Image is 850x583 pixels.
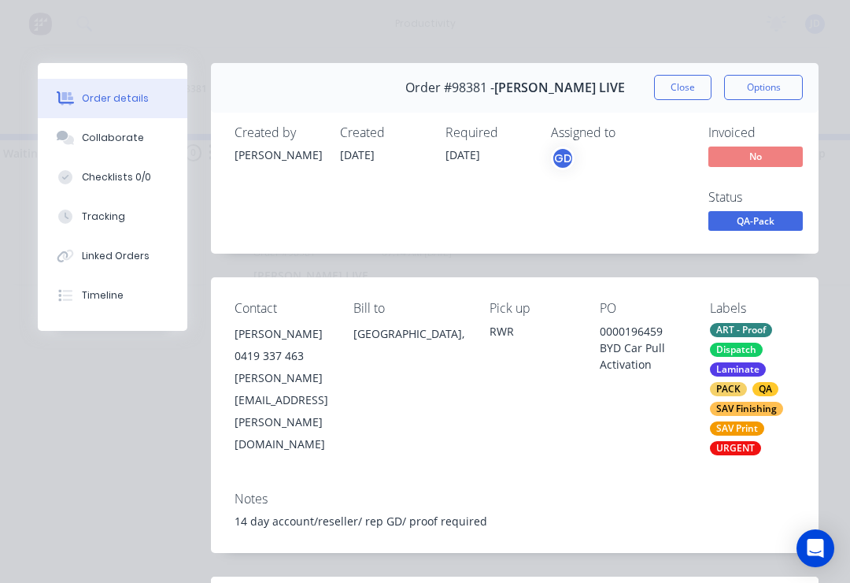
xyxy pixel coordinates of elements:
div: Collaborate [82,131,144,145]
div: Pick up [490,301,575,316]
div: Contact [235,301,328,316]
span: [DATE] [340,147,375,162]
div: Tracking [82,210,125,224]
div: RWR [490,323,575,340]
span: No [708,147,803,166]
div: Dispatch [710,343,763,357]
div: Assigned to [551,125,708,140]
button: Tracking [38,197,187,236]
div: Bill to [353,301,464,316]
button: Close [654,75,711,100]
div: Order details [82,91,149,106]
button: QA-Pack [708,211,803,235]
div: URGENT [710,441,761,455]
button: Checklists 0/0 [38,158,187,197]
div: ART - Proof [710,323,772,337]
div: QA [752,382,778,396]
button: Linked Orders [38,236,187,276]
button: Collaborate [38,118,187,158]
button: GD [551,147,575,170]
span: Order #98381 - [405,80,494,95]
div: SAV Print [710,421,764,436]
div: Labels [710,301,795,316]
div: PO [600,301,685,316]
div: [PERSON_NAME] [235,323,328,345]
div: Created [340,125,427,140]
div: PACK [710,382,747,396]
div: Timeline [82,288,124,303]
button: Options [724,75,803,100]
div: 0000196459 BYD Car Pull Activation [600,323,685,373]
div: Open Intercom Messenger [796,529,834,567]
div: Status [708,190,826,205]
div: Notes [235,492,795,507]
span: [DATE] [445,147,480,162]
div: Checklists 0/0 [82,170,151,184]
div: Linked Orders [82,249,150,263]
div: 14 day account/reseller/ rep GD/ proof required [235,513,795,529]
div: 0419 337 463 [235,345,328,367]
div: Invoiced [708,125,826,140]
button: Order details [38,79,187,118]
div: [PERSON_NAME]0419 337 463[PERSON_NAME][EMAIL_ADDRESS][PERSON_NAME][DOMAIN_NAME] [235,323,328,455]
span: QA-Pack [708,211,803,231]
div: SAV Finishing [710,402,783,416]
div: [PERSON_NAME] [235,147,321,163]
div: [GEOGRAPHIC_DATA], [353,323,464,345]
div: [GEOGRAPHIC_DATA], [353,323,464,373]
span: [PERSON_NAME] LIVE [494,80,625,95]
button: Timeline [38,276,187,315]
div: Created by [235,125,321,140]
div: [PERSON_NAME][EMAIL_ADDRESS][PERSON_NAME][DOMAIN_NAME] [235,367,328,455]
div: Required [445,125,532,140]
div: Laminate [710,362,766,377]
